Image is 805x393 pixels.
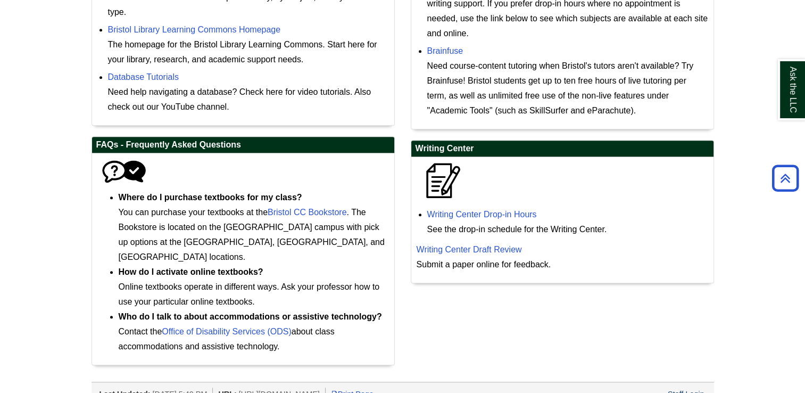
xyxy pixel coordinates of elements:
[427,222,708,237] div: See the drop-in schedule for the Writing Center.
[119,312,382,351] span: Contact the about class accommodations and assistive technology.
[119,312,382,321] strong: Who do I talk to about accommodations or assistive technology?
[108,25,281,34] a: Bristol Library Learning Commons Homepage
[108,72,179,81] a: Database Tutorials
[427,210,537,219] a: Writing Center Drop-in Hours
[411,141,713,157] h2: Writing Center
[768,171,802,185] a: Back to Top
[417,242,708,272] p: Submit a paper online for feedback.
[427,46,463,55] a: Brainfuse
[119,193,302,202] strong: Where do I purchase textbooks for my class?
[417,245,522,254] a: Writing Center Draft Review
[108,37,389,67] div: The homepage for the Bristol Library Learning Commons. Start here for your library, research, and...
[92,137,394,153] h2: FAQs - Frequently Asked Questions
[268,208,347,217] a: Bristol CC Bookstore
[119,267,380,306] span: Online textbooks operate in different ways. Ask your professor how to use your particular online ...
[427,59,708,118] div: Need course-content tutoring when Bristol's tutors aren't available? Try Brainfuse! Bristol stude...
[108,85,389,114] div: Need help navigating a database? Check here for video tutorials. Also check out our YouTube channel.
[162,327,291,336] a: Office of Disability Services (ODS)
[119,193,385,261] span: You can purchase your textbooks at the . The Bookstore is located on the [GEOGRAPHIC_DATA] campus...
[119,267,263,276] strong: How do I activate online textbooks?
